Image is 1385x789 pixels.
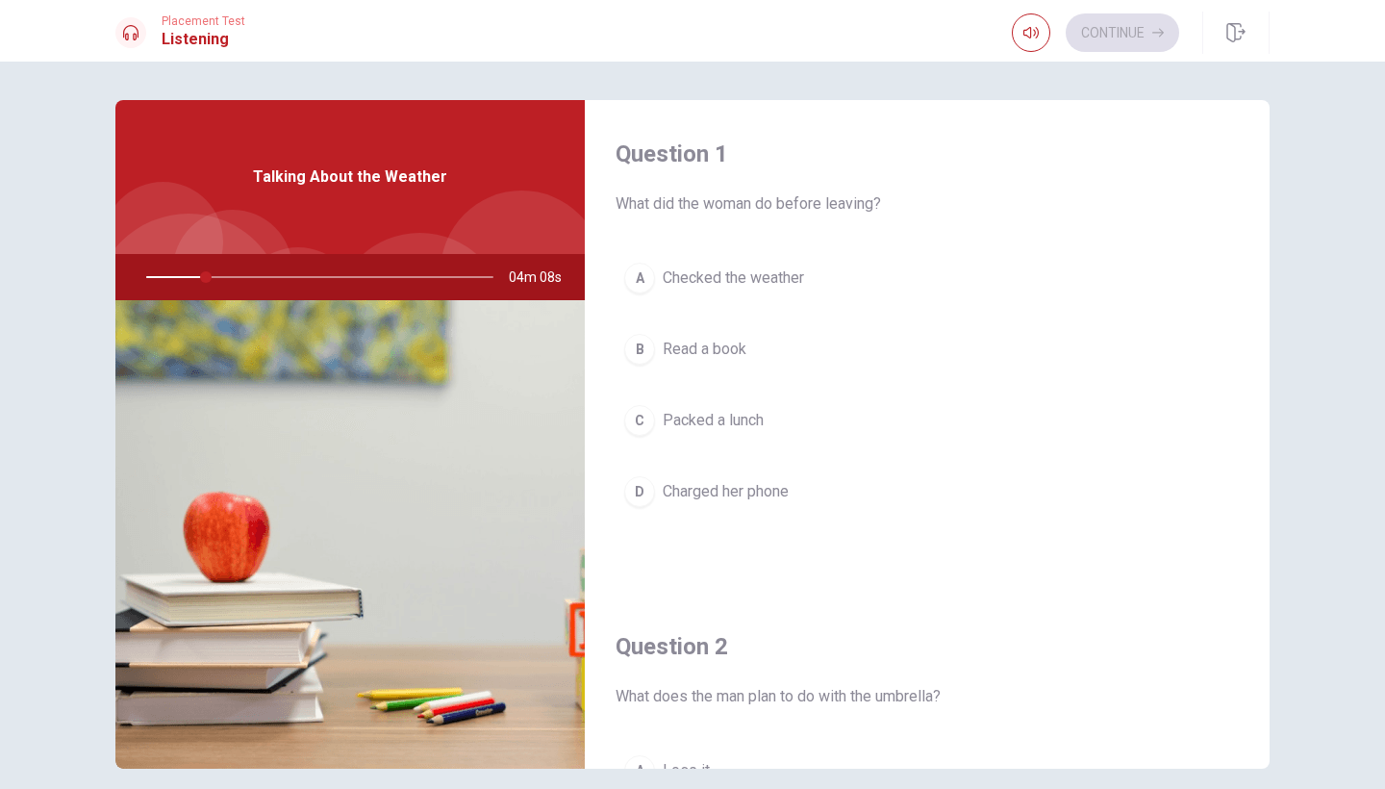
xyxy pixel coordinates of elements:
div: C [624,405,655,436]
button: DCharged her phone [616,468,1239,516]
div: D [624,476,655,507]
h4: Question 2 [616,631,1239,662]
div: A [624,263,655,293]
h1: Listening [162,28,245,51]
span: What does the man plan to do with the umbrella? [616,685,1239,708]
span: Lose it [663,759,710,782]
span: What did the woman do before leaving? [616,192,1239,216]
button: AChecked the weather [616,254,1239,302]
span: Checked the weather [663,267,804,290]
h4: Question 1 [616,139,1239,169]
span: Read a book [663,338,746,361]
img: Talking About the Weather [115,300,585,769]
span: Placement Test [162,14,245,28]
div: B [624,334,655,365]
span: Packed a lunch [663,409,764,432]
span: Charged her phone [663,480,789,503]
span: 04m 08s [509,254,577,300]
span: Talking About the Weather [253,165,447,189]
button: BRead a book [616,325,1239,373]
button: CPacked a lunch [616,396,1239,445]
div: A [624,755,655,786]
